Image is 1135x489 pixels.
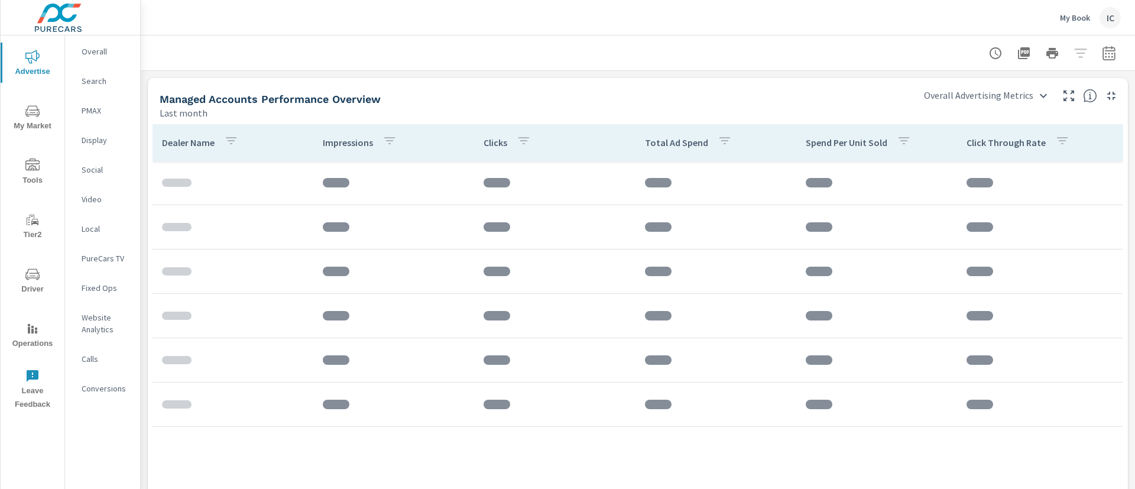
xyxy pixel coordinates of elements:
button: Select Date Range [1097,41,1121,65]
button: Print Report [1040,41,1064,65]
p: PureCars TV [82,252,131,264]
button: "Export Report to PDF" [1012,41,1036,65]
span: Tier2 [4,213,61,242]
div: Calls [65,350,140,368]
div: Social [65,161,140,179]
p: Impressions [323,137,373,148]
div: nav menu [1,35,64,416]
p: Click Through Rate [967,137,1046,148]
div: Conversions [65,380,140,397]
p: My Book [1060,12,1090,23]
p: Clicks [484,137,507,148]
div: Overall Advertising Metrics [917,85,1055,106]
p: Dealer Name [162,137,215,148]
span: Operations [4,322,61,351]
p: Overall [82,46,131,57]
p: PMAX [82,105,131,116]
p: Social [82,164,131,176]
p: Display [82,134,131,146]
p: Total Ad Spend [645,137,708,148]
div: Video [65,190,140,208]
button: Minimize Widget [1102,86,1121,105]
span: My Market [4,104,61,133]
span: Advertise [4,50,61,79]
p: Website Analytics [82,312,131,335]
p: Calls [82,353,131,365]
p: Conversions [82,383,131,394]
div: Overall [65,43,140,60]
span: Driver [4,267,61,296]
span: Tools [4,158,61,187]
span: Understand managed dealer accounts performance broken by various segments. Use the dropdown in th... [1083,89,1097,103]
p: Local [82,223,131,235]
div: IC [1100,7,1121,28]
p: Last month [160,106,207,120]
p: Fixed Ops [82,282,131,294]
div: Search [65,72,140,90]
p: Search [82,75,131,87]
p: Video [82,193,131,205]
div: Display [65,131,140,149]
h5: Managed Accounts Performance Overview [160,93,381,105]
div: PureCars TV [65,250,140,267]
p: Spend Per Unit Sold [806,137,887,148]
button: Make Fullscreen [1059,86,1078,105]
div: PMAX [65,102,140,119]
div: Website Analytics [65,309,140,338]
div: Local [65,220,140,238]
div: Fixed Ops [65,279,140,297]
span: Leave Feedback [4,369,61,412]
